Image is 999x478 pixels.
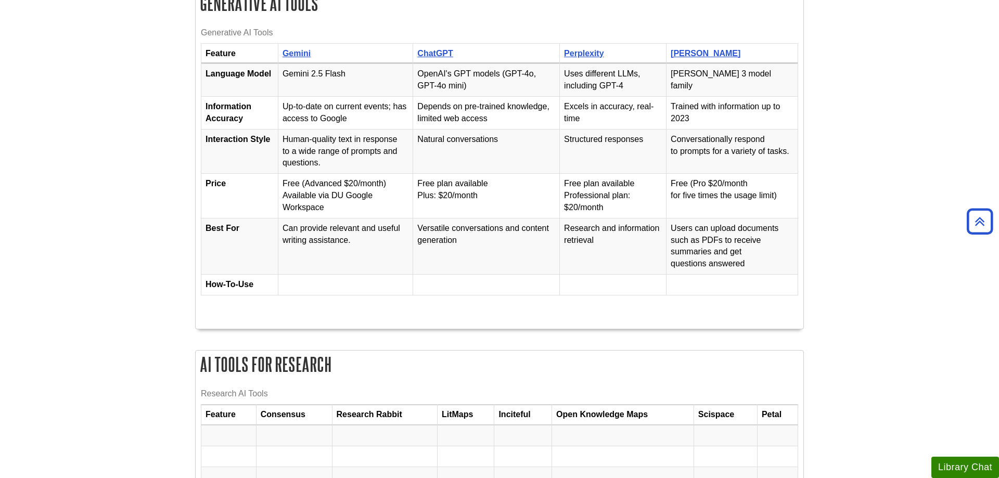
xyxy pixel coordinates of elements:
[278,97,413,130] td: Up-to-date on current events; has access to Google
[671,49,740,58] a: [PERSON_NAME]
[206,102,251,123] strong: Information Accuracy
[413,218,560,274] td: Versatile conversations and content generation
[283,49,311,58] a: Gemini
[437,405,494,425] th: LitMaps
[963,214,996,228] a: Back to Top
[256,405,332,425] th: Consensus
[201,22,798,43] caption: Generative AI Tools
[278,174,413,218] td: Free (Advanced $20/month) Available via DU Google Workspace
[332,405,437,425] th: Research Rabbit
[206,280,253,289] strong: How-To-Use
[413,64,560,97] td: OpenAI's GPT models (GPT-4o, GPT-4o mini)
[667,218,798,274] td: Users can upload documents such as PDFs to receive summaries and get questions answered
[667,97,798,130] td: Trained with information up to 2023
[413,129,560,174] td: Natural conversations
[417,49,453,58] a: ChatGPT
[552,405,694,425] th: Open Knowledge Maps
[560,174,667,218] td: Free plan available Professional plan: $20/month
[201,43,278,64] th: Feature
[278,218,413,274] td: Can provide relevant and useful writing assistance.
[694,405,757,425] th: Scispace
[278,129,413,174] td: Human-quality text in response to a wide range of prompts and questions.
[206,69,271,78] strong: Language Model
[560,64,667,97] td: Uses different LLMs, including GPT-4
[206,224,239,232] strong: Best For
[931,457,999,478] button: Library Chat
[413,97,560,130] td: Depends on pre-trained knowledge, limited web access
[560,97,667,130] td: Excels in accuracy, real-time
[206,179,226,188] strong: Price
[560,129,667,174] td: Structured responses
[757,405,798,425] th: Petal
[667,64,798,97] td: [PERSON_NAME] 3 model family
[560,218,667,274] td: Research and information retrieval
[278,64,413,97] td: Gemini 2.5 Flash
[671,134,793,158] p: Conversationally respond to prompts for a variety of tasks.
[564,49,604,58] a: Perplexity
[494,405,552,425] th: Inciteful
[201,405,257,425] th: Feature
[667,174,798,218] td: Free (Pro $20/month for five times the usage limit)
[201,383,798,404] caption: Research AI Tools
[196,351,803,378] h2: AI Tools for Research
[413,174,560,218] td: Free plan available Plus: $20/month
[206,135,270,144] strong: Interaction Style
